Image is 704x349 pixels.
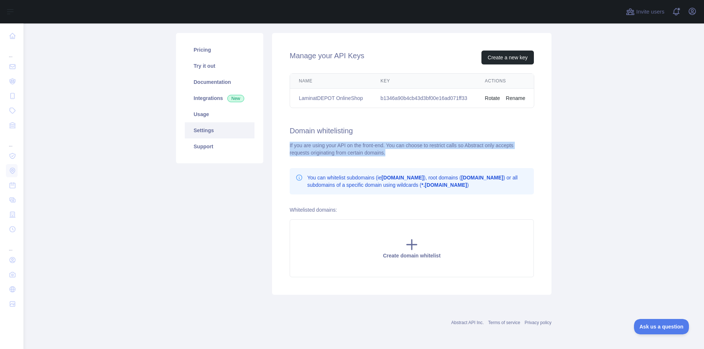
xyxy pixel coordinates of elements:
a: Usage [185,106,254,122]
h2: Manage your API Keys [290,51,364,64]
a: Try it out [185,58,254,74]
td: LaminatDEPOT OnlineShop [290,89,372,108]
span: New [227,95,244,102]
b: [DOMAIN_NAME] [382,175,424,181]
button: Create a new key [481,51,534,64]
a: Abstract API Inc. [451,320,484,325]
label: Whitelisted domains: [290,207,337,213]
button: Invite users [624,6,666,18]
b: [DOMAIN_NAME] [461,175,503,181]
span: Create domain whitelist [383,253,440,259]
div: ... [6,44,18,59]
a: Documentation [185,74,254,90]
span: Invite users [636,8,664,16]
a: Support [185,138,254,155]
button: Rotate [485,94,500,102]
p: You can whitelist subdomains (ie ), root domains ( ) or all subdomains of a specific domain using... [307,174,528,189]
div: ... [6,133,18,148]
th: Actions [476,74,534,89]
a: Integrations New [185,90,254,106]
th: Name [290,74,372,89]
iframe: Toggle Customer Support [634,319,689,334]
a: Settings [185,122,254,138]
button: Rename [506,94,525,102]
b: *.[DOMAIN_NAME] [421,182,467,188]
h2: Domain whitelisting [290,126,534,136]
a: Pricing [185,42,254,58]
td: b1346a90b4cb43d3bf00e16ad071ff33 [372,89,476,108]
a: Terms of service [488,320,520,325]
a: Privacy policy [525,320,551,325]
div: ... [6,237,18,252]
th: Key [372,74,476,89]
div: If you are using your API on the front-end. You can choose to restrict calls so Abstract only acc... [290,142,534,156]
